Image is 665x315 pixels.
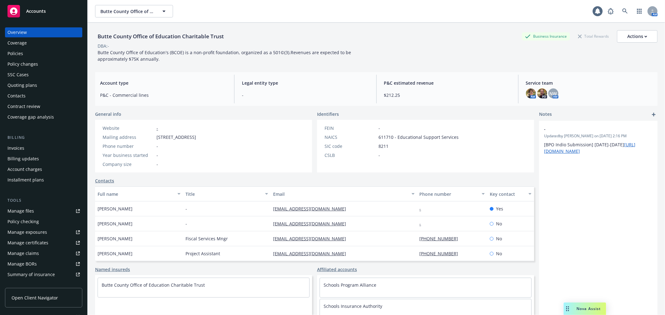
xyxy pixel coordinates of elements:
[325,152,376,158] div: CSLB
[576,306,601,311] span: Nova Assist
[157,161,158,167] span: -
[420,236,463,242] a: [PHONE_NUMBER]
[5,134,82,141] div: Billing
[420,221,426,227] a: -
[183,186,271,201] button: Title
[242,80,369,86] span: Legal entity type
[5,49,82,59] a: Policies
[526,88,536,98] img: photo
[157,134,196,140] span: [STREET_ADDRESS]
[564,303,606,315] button: Nova Assist
[539,111,552,118] span: Notes
[7,112,54,122] div: Coverage gap analysis
[325,125,376,131] div: FEIN
[7,227,47,237] div: Manage exposures
[5,238,82,248] a: Manage certificates
[5,91,82,101] a: Contacts
[496,205,503,212] span: Yes
[98,250,133,257] span: [PERSON_NAME]
[650,111,658,118] a: add
[324,282,376,288] a: Schools Program Alliance
[95,5,173,17] button: Butte County Office of Education Charitable Trust
[7,270,55,280] div: Summary of insurance
[103,143,154,149] div: Phone number
[324,303,382,309] a: Schools Insurance Authority
[7,38,27,48] div: Coverage
[103,125,154,131] div: Website
[186,250,220,257] span: Project Assistant
[5,59,82,69] a: Policy changes
[273,236,351,242] a: [EMAIL_ADDRESS][DOMAIN_NAME]
[5,206,82,216] a: Manage files
[95,32,226,40] div: Butte County Office of Education Charitable Trust
[271,186,417,201] button: Email
[544,141,653,154] p: [BPO Indio Submission] [DATE]-[DATE]
[490,191,525,197] div: Key contact
[325,143,376,149] div: SIC code
[242,92,369,98] span: -
[98,205,133,212] span: [PERSON_NAME]
[633,5,646,17] a: Switch app
[487,186,534,201] button: Key contact
[384,92,511,98] span: $212.25
[539,121,658,159] div: -Updatedby [PERSON_NAME] on [DATE] 2:16 PM[BPO Indio Submission] [DATE]-[DATE][URL][DOMAIN_NAME]
[526,80,653,86] span: Service team
[378,152,380,158] span: -
[5,248,82,258] a: Manage claims
[157,125,158,131] a: -
[544,126,636,132] span: -
[5,217,82,227] a: Policy checking
[617,30,658,43] button: Actions
[7,238,48,248] div: Manage certificates
[420,251,463,256] a: [PHONE_NUMBER]
[95,266,130,273] a: Named insureds
[100,8,154,15] span: Butte County Office of Education Charitable Trust
[186,205,187,212] span: -
[7,59,38,69] div: Policy changes
[273,221,351,227] a: [EMAIL_ADDRESS][DOMAIN_NAME]
[5,227,82,237] a: Manage exposures
[544,133,653,139] span: Updated by [PERSON_NAME] on [DATE] 2:16 PM
[26,9,46,14] span: Accounts
[5,70,82,80] a: SSC Cases
[564,303,571,315] div: Drag to move
[5,270,82,280] a: Summary of insurance
[619,5,631,17] a: Search
[273,191,407,197] div: Email
[5,80,82,90] a: Quoting plans
[98,49,352,62] span: Butte County Office of Education's (BCOE) is a non-profit foundation, organized as a 501©(3).Reve...
[522,32,570,40] div: Business Insurance
[7,164,42,174] div: Account charges
[273,206,351,212] a: [EMAIL_ADDRESS][DOMAIN_NAME]
[5,259,82,269] a: Manage BORs
[550,90,557,97] span: NW
[5,143,82,153] a: Invoices
[5,2,82,20] a: Accounts
[186,191,262,197] div: Title
[95,111,121,117] span: General info
[378,143,388,149] span: 8211
[102,282,205,288] a: Butte County Office of Education Charitable Trust
[378,134,459,140] span: 611710 - Educational Support Services
[7,80,37,90] div: Quoting plans
[420,206,426,212] a: -
[7,280,47,290] div: Policy AI ingestions
[95,186,183,201] button: Full name
[7,248,39,258] div: Manage claims
[98,220,133,227] span: [PERSON_NAME]
[7,91,26,101] div: Contacts
[5,280,82,290] a: Policy AI ingestions
[317,266,357,273] a: Affiliated accounts
[378,125,380,131] span: -
[157,152,158,158] span: -
[103,152,154,158] div: Year business started
[98,191,174,197] div: Full name
[5,38,82,48] a: Coverage
[496,250,502,257] span: No
[7,70,29,80] div: SSC Cases
[7,27,27,37] div: Overview
[7,206,34,216] div: Manage files
[5,164,82,174] a: Account charges
[384,80,511,86] span: P&C estimated revenue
